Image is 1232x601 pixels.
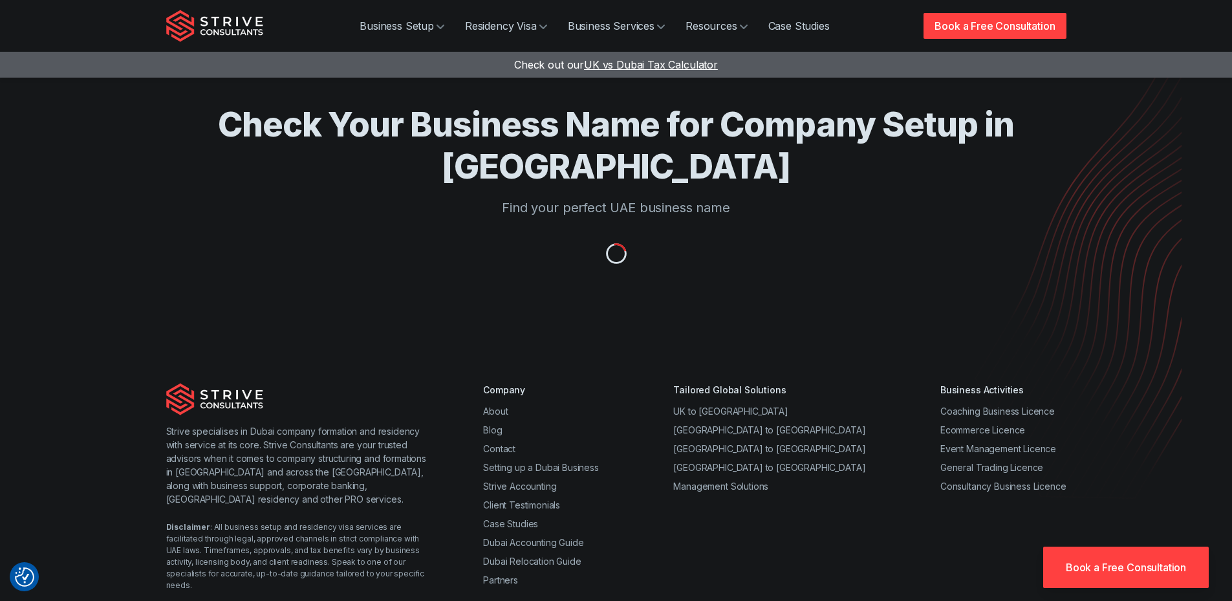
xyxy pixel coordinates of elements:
div: Business Activities [940,383,1066,397]
a: Contact [483,443,515,454]
img: Revisit consent button [15,567,34,587]
img: Strive Consultants [166,10,263,42]
p: Strive specialises in Dubai company formation and residency with service at its core. Strive Cons... [166,424,432,506]
a: Blog [483,424,502,435]
a: Ecommerce Licence [940,424,1025,435]
a: Business Services [557,13,675,39]
a: Event Management Licence [940,443,1056,454]
a: Coaching Business Licence [940,406,1055,417]
button: Consent Preferences [15,567,34,587]
a: Check out ourUK vs Dubai Tax Calculator [514,58,718,71]
strong: Disclaimer [166,522,210,532]
a: Residency Visa [455,13,557,39]
a: Setting up a Dubai Business [483,462,599,473]
a: Case Studies [758,13,840,39]
p: Find your perfect UAE business name [218,198,1015,217]
a: Business Setup [349,13,455,39]
a: Consultancy Business Licence [940,481,1066,492]
a: UK to [GEOGRAPHIC_DATA] [673,406,788,417]
a: Dubai Relocation Guide [483,556,581,567]
img: Strive Consultants [166,383,263,415]
a: [GEOGRAPHIC_DATA] to [GEOGRAPHIC_DATA] [673,424,865,435]
div: Company [483,383,599,397]
a: Partners [483,574,518,585]
a: Book a Free Consultation [924,13,1066,39]
a: Book a Free Consultation [1043,547,1209,588]
h1: Check Your Business Name for Company Setup in [GEOGRAPHIC_DATA] [218,104,1015,188]
a: Case Studies [483,518,538,529]
a: Resources [675,13,758,39]
a: General Trading Licence [940,462,1043,473]
a: Strive Accounting [483,481,556,492]
a: Dubai Accounting Guide [483,537,583,548]
a: [GEOGRAPHIC_DATA] to [GEOGRAPHIC_DATA] [673,462,865,473]
div: : All business setup and residency visa services are facilitated through legal, approved channels... [166,521,432,591]
span: UK vs Dubai Tax Calculator [584,58,718,71]
a: Management Solutions [673,481,768,492]
a: [GEOGRAPHIC_DATA] to [GEOGRAPHIC_DATA] [673,443,865,454]
a: About [483,406,508,417]
a: Client Testimonials [483,499,560,510]
div: Tailored Global Solutions [673,383,865,397]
